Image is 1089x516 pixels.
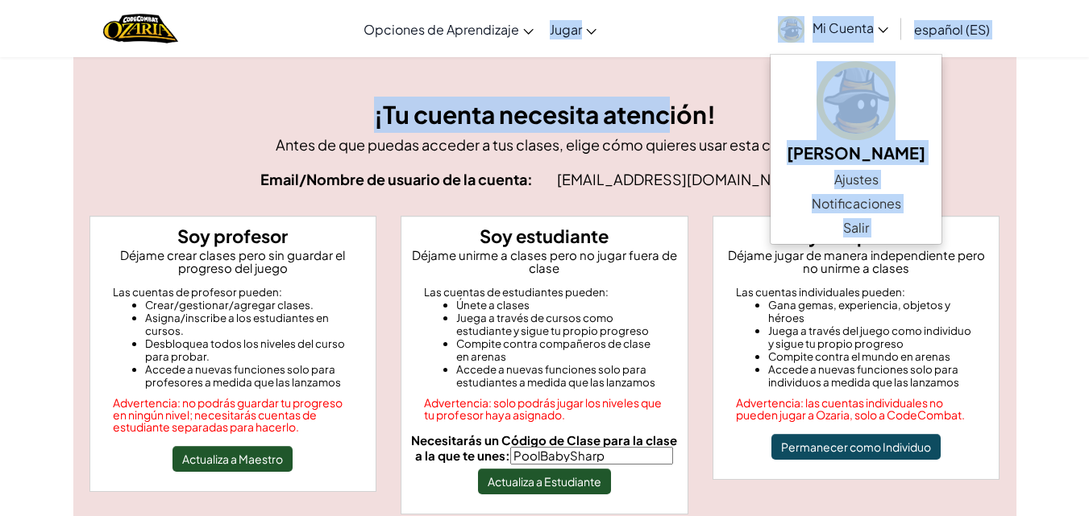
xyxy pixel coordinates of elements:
li: Juega a través de cursos como estudiante y sigue tu propio progreso [456,312,665,337]
img: Home [103,12,178,45]
a: Salir [771,216,941,240]
p: Antes de que puedas acceder a tus clases, elige cómo quieres usar esta cuenta. [89,133,1000,156]
div: Advertencia: las cuentas individuales no pueden jugar a Ozaria, solo a CodeCombat. [736,397,977,421]
li: Juega a través del juego como individuo y sigue tu propio progreso [768,324,977,350]
a: [PERSON_NAME] [771,59,941,167]
a: Jugar [542,7,605,51]
div: Las cuentas de profesor pueden: [113,286,354,299]
li: Compite contra compañeros de clase en arenas [456,337,665,363]
a: Opciones de Aprendizaje [355,7,542,51]
strong: Email/Nombre de usuario de la cuenta: [260,170,533,188]
img: avatar [817,61,896,140]
button: Actualiza a Estudiante [478,469,611,494]
a: Notificaciones [771,192,941,216]
h3: ¡Tu cuenta necesita atención! [89,97,1000,133]
li: Asigna/inscribe a los estudiantes en cursos. [145,312,354,337]
span: Necesitarás un Código de Clase para la clase a la que te unes: [411,432,677,463]
p: Déjame unirme a clases pero no jugar fuera de clase [408,249,681,275]
img: avatar [778,16,804,43]
li: Accede a nuevas funciones solo para individuos a medida que las lanzamos [768,363,977,389]
button: Permanecer como Individuo [771,434,941,460]
a: Ajustes [771,167,941,192]
div: Las cuentas individuales pueden: [736,286,977,299]
strong: Soy estudiante [480,225,609,247]
a: Mi Cuenta [770,3,896,54]
li: Accede a nuevas funciones solo para profesores a medida que las lanzamos [145,363,354,389]
input: Necesitarás un Código de Clase para la clase a la que te unes: [510,447,673,464]
span: Jugar [550,21,582,38]
li: Únete a clases [456,299,665,312]
a: español (ES) [906,7,998,51]
span: Notificaciones [812,194,901,213]
p: Déjame crear clases pero sin guardar el progreso del juego [97,249,370,275]
span: español (ES) [914,21,990,38]
li: Compite contra el mundo en arenas [768,350,977,363]
p: Déjame jugar de manera independiente pero no unirme a clases [720,249,993,275]
li: Gana gemas, experiencia, objetos y héroes [768,299,977,324]
li: Desbloquea todos los niveles del curso para probar. [145,337,354,363]
div: Las cuentas de estudiantes pueden: [424,286,665,299]
a: Ozaria by CodeCombat logo [103,12,178,45]
span: [EMAIL_ADDRESS][DOMAIN_NAME] [557,170,808,188]
div: Advertencia: solo podrás jugar los niveles que tu profesor haya asignado. [424,397,665,421]
strong: Soy profesor [177,225,288,247]
button: Actualiza a Maestro [172,446,293,472]
span: Opciones de Aprendizaje [364,21,519,38]
h5: [PERSON_NAME] [787,140,925,165]
div: Advertencia: no podrás guardar tu progreso en ningún nivel; necesitarás cuentas de estudiante sep... [113,397,354,433]
span: Mi Cuenta [813,19,888,36]
li: Crear/gestionar/agregar clases. [145,299,354,312]
li: Accede a nuevas funciones solo para estudiantes a medida que las lanzamos [456,363,665,389]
